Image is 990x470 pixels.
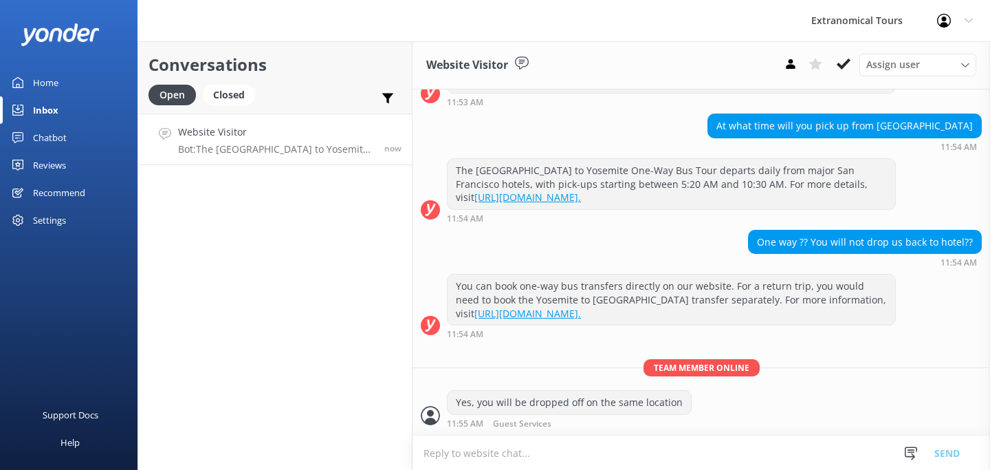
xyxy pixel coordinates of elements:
[43,401,98,429] div: Support Docs
[138,114,412,165] a: Website VisitorBot:The [GEOGRAPHIC_DATA] to Yosemite One-Way Bus Tour departs daily from major Sa...
[426,56,508,74] h3: Website Visitor
[474,191,581,204] a: [URL][DOMAIN_NAME].
[148,87,203,102] a: Open
[447,213,896,223] div: Sep 04 2025 08:54pm (UTC -07:00) America/Tijuana
[384,142,401,154] span: Sep 04 2025 08:54pm (UTC -07:00) America/Tijuana
[643,359,760,376] span: Team member online
[148,52,401,78] h2: Conversations
[448,275,895,325] div: You can book one-way bus transfers directly on our website. For a return trip, you would need to ...
[447,97,896,107] div: Sep 04 2025 08:53pm (UTC -07:00) America/Tijuana
[33,179,85,206] div: Recommend
[447,98,483,107] strong: 11:53 AM
[33,151,66,179] div: Reviews
[707,142,982,151] div: Sep 04 2025 08:54pm (UTC -07:00) America/Tijuana
[203,85,255,105] div: Closed
[859,54,976,76] div: Assign User
[447,329,896,339] div: Sep 04 2025 08:54pm (UTC -07:00) America/Tijuana
[447,215,483,223] strong: 11:54 AM
[33,124,67,151] div: Chatbot
[33,96,58,124] div: Inbox
[448,159,895,209] div: The [GEOGRAPHIC_DATA] to Yosemite One-Way Bus Tour departs daily from major San Francisco hotels,...
[448,391,691,414] div: Yes, you will be dropped off on the same location
[749,231,981,254] div: One way ?? You will not drop us back to hotel??
[148,85,196,105] div: Open
[940,259,977,267] strong: 11:54 AM
[60,429,80,456] div: Help
[447,420,483,429] strong: 11:55 AM
[748,257,982,267] div: Sep 04 2025 08:54pm (UTC -07:00) America/Tijuana
[708,114,981,138] div: At what time will you pick up from [GEOGRAPHIC_DATA]
[493,420,551,429] span: Guest Services
[21,23,100,46] img: yonder-white-logo.png
[33,206,66,234] div: Settings
[412,436,990,470] textarea: To enrich screen reader interactions, please activate Accessibility in Grammarly extension settings
[33,69,58,96] div: Home
[866,57,920,72] span: Assign user
[940,143,977,151] strong: 11:54 AM
[203,87,262,102] a: Closed
[178,125,374,140] h4: Website Visitor
[447,330,483,339] strong: 11:54 AM
[178,143,374,156] p: Bot: The [GEOGRAPHIC_DATA] to Yosemite One-Way Bus Tour departs daily from major San Francisco ho...
[474,307,581,320] a: [URL][DOMAIN_NAME].
[447,418,692,429] div: Sep 04 2025 08:55pm (UTC -07:00) America/Tijuana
